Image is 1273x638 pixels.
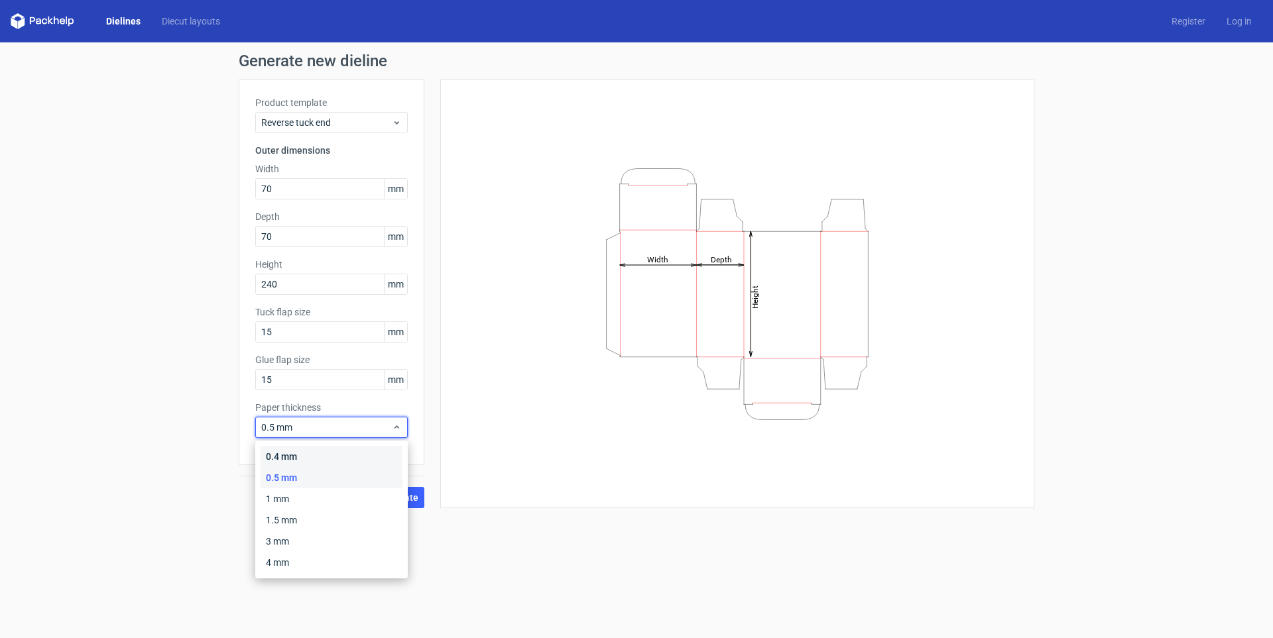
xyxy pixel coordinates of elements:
[261,116,392,129] span: Reverse tuck end
[255,144,408,157] h3: Outer dimensions
[255,353,408,366] label: Glue flap size
[261,531,402,552] div: 3 mm
[384,179,407,199] span: mm
[255,96,408,109] label: Product template
[261,552,402,573] div: 4 mm
[255,305,408,319] label: Tuck flap size
[384,322,407,342] span: mm
[95,15,151,28] a: Dielines
[255,162,408,176] label: Width
[255,210,408,223] label: Depth
[384,274,407,294] span: mm
[711,254,732,264] tspan: Depth
[255,258,408,271] label: Height
[239,53,1034,69] h1: Generate new dieline
[647,254,668,264] tspan: Width
[751,285,760,308] tspan: Height
[255,401,408,414] label: Paper thickness
[1161,15,1216,28] a: Register
[384,370,407,390] span: mm
[261,509,402,531] div: 1.5 mm
[151,15,231,28] a: Diecut layouts
[261,488,402,509] div: 1 mm
[384,227,407,246] span: mm
[261,467,402,488] div: 0.5 mm
[261,421,392,434] span: 0.5 mm
[261,446,402,467] div: 0.4 mm
[1216,15,1262,28] a: Log in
